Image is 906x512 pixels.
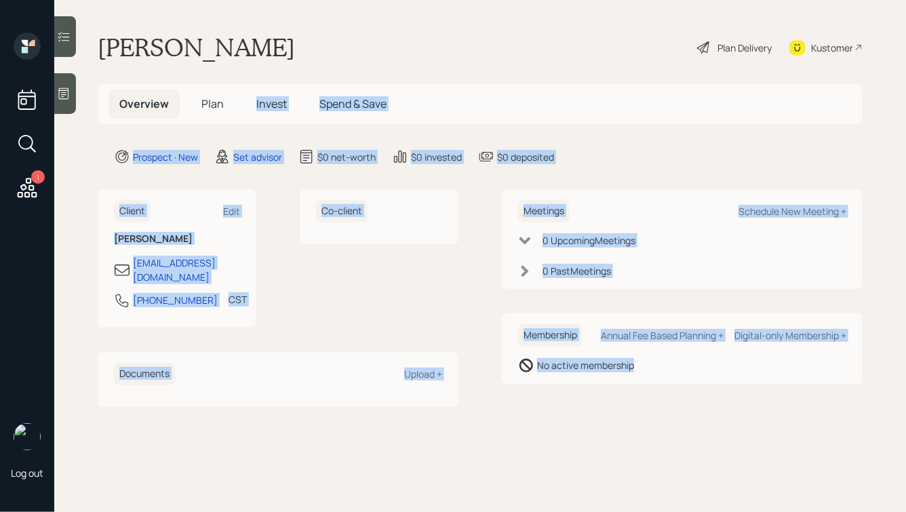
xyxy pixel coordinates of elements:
div: Kustomer [811,41,853,55]
h6: Meetings [518,200,570,222]
h6: [PERSON_NAME] [114,233,240,245]
div: 0 Upcoming Meeting s [543,233,635,248]
div: Plan Delivery [717,41,772,55]
span: Plan [201,96,224,111]
div: No active membership [537,358,634,372]
div: Digital-only Membership + [734,329,846,342]
div: $0 net-worth [317,150,376,164]
h6: Documents [114,363,175,385]
span: Spend & Save [319,96,387,111]
h6: Client [114,200,151,222]
h6: Co-client [316,200,368,222]
div: $0 invested [411,150,462,164]
div: 0 Past Meeting s [543,264,611,278]
img: hunter_neumayer.jpg [14,423,41,450]
div: CST [229,292,247,307]
div: Annual Fee Based Planning + [601,329,724,342]
div: Edit [223,205,240,218]
span: Overview [119,96,169,111]
div: Log out [11,467,43,479]
div: $0 deposited [497,150,554,164]
h6: Membership [518,324,583,347]
div: Prospect · New [133,150,198,164]
div: [PHONE_NUMBER] [133,293,218,307]
div: Set advisor [233,150,282,164]
h1: [PERSON_NAME] [98,33,295,62]
div: Schedule New Meeting + [738,205,846,218]
span: Invest [256,96,287,111]
div: [EMAIL_ADDRESS][DOMAIN_NAME] [133,256,240,284]
div: Upload + [404,368,442,380]
div: 1 [31,170,45,184]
